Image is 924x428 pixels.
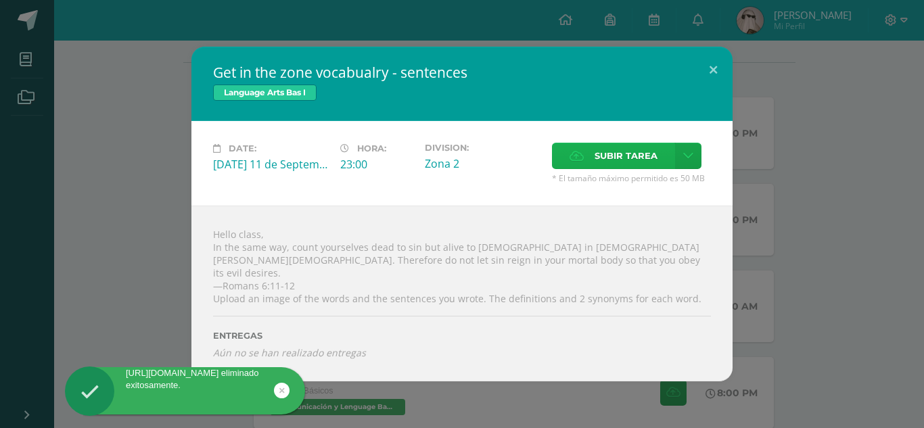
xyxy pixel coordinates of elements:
div: [URL][DOMAIN_NAME] eliminado exitosamente. [65,367,305,391]
div: 23:00 [340,157,414,172]
h2: Get in the zone vocabualry - sentences [213,63,711,82]
button: Close (Esc) [694,47,733,93]
label: ENTREGAS [213,331,711,341]
span: Date: [229,143,256,153]
label: Division: [425,143,541,153]
span: Hora: [357,143,386,153]
div: Hello class, In the same way, count yourselves dead to sin but alive to [DEMOGRAPHIC_DATA] in [DE... [191,206,733,381]
i: Aún no se han realizado entregas [213,346,711,359]
div: Zona 2 [425,156,541,171]
span: Language Arts Bas I [213,85,317,101]
div: [DATE] 11 de September [213,157,329,172]
span: * El tamaño máximo permitido es 50 MB [552,172,711,184]
span: Subir tarea [595,143,657,168]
